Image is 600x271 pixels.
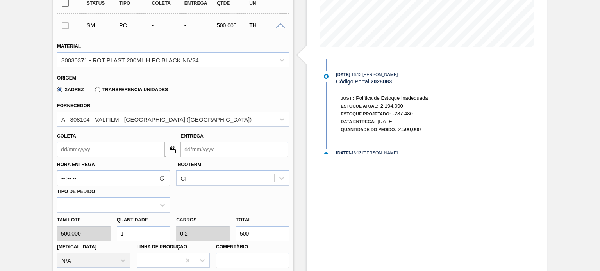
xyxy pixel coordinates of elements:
[356,95,428,101] span: Política de Estoque Inadequada
[398,126,421,132] span: 2.500,000
[57,244,96,250] label: [MEDICAL_DATA]
[57,103,90,108] label: Fornecedor
[180,133,204,139] label: Entrega
[361,151,398,155] span: : [PERSON_NAME]
[165,142,180,157] button: locked
[137,244,187,250] label: Linha de Produção
[380,103,403,109] span: 2.194,000
[341,112,391,116] span: Estoque Projetado:
[57,189,95,194] label: Tipo de pedido
[215,22,250,28] div: 500,000
[57,159,170,170] label: Hora Entrega
[57,142,165,157] input: dd/mm/yyyy
[85,0,120,6] div: Status
[57,133,76,139] label: Coleta
[371,78,392,85] strong: 2028083
[216,241,289,253] label: Comentário
[341,119,376,124] span: Data Entrega:
[324,152,329,157] img: atual
[336,78,521,85] div: Código Portal:
[57,87,84,92] label: Xadrez
[180,142,288,157] input: dd/mm/yyyy
[117,0,153,6] div: Tipo
[341,127,396,132] span: Quantidade do Pedido:
[324,74,329,79] img: atual
[61,57,199,63] div: 30030371 - ROT PLAST 200ML H PC BLACK NIV24
[182,22,218,28] div: -
[57,75,76,81] label: Origem
[341,104,379,108] span: Estoque Atual:
[215,0,250,6] div: Qtde
[336,72,350,77] span: [DATE]
[350,151,361,155] span: - 16:13
[182,0,218,6] div: Entrega
[150,0,186,6] div: Coleta
[336,151,350,155] span: [DATE]
[341,96,354,101] span: Just.:
[150,22,186,28] div: -
[117,217,148,223] label: Quantidade
[236,217,251,223] label: Total
[247,22,283,28] div: TH
[176,217,196,223] label: Carros
[85,22,120,28] div: Sugestão Manual
[168,145,177,154] img: locked
[95,87,168,92] label: Transferência Unidades
[57,44,81,49] label: Material
[61,116,252,122] div: A - 308104 - VALFILM - [GEOGRAPHIC_DATA] ([GEOGRAPHIC_DATA])
[247,0,283,6] div: UN
[350,73,361,77] span: - 16:13
[378,119,394,124] span: [DATE]
[180,175,190,182] div: CIF
[117,22,153,28] div: Pedido de Compra
[176,162,201,167] label: Incoterm
[393,111,412,117] span: -287,480
[57,214,111,226] label: Tam lote
[361,72,398,77] span: : [PERSON_NAME]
